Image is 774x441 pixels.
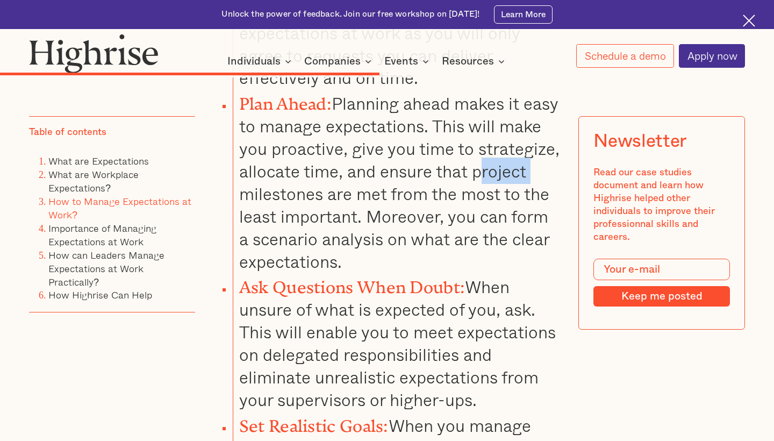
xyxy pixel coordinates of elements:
[48,247,164,289] a: How can Leaders Manage Expectations at Work Practically?
[233,89,561,272] li: Planning ahead makes it easy to manage expectations. This will make you proactive, give you time ...
[239,94,332,105] strong: Plan Ahead:
[594,167,730,244] div: Read our case studies document and learn how Highrise helped other individuals to improve their p...
[29,34,159,73] img: Highrise logo
[679,44,745,68] a: Apply now
[239,416,389,427] strong: Set Realistic Goals:
[576,44,673,68] a: Schedule a demo
[494,5,552,24] a: Learn More
[48,194,191,222] a: How to Manage Expectations at Work?
[48,288,152,303] a: How Highrise Can Help
[384,55,432,68] div: Events
[227,55,281,68] div: Individuals
[304,55,375,68] div: Companies
[594,287,730,307] input: Keep me posted
[743,15,755,27] img: Cross icon
[594,131,687,152] div: Newsletter
[384,55,418,68] div: Events
[594,259,730,281] input: Your e-mail
[304,55,361,68] div: Companies
[29,126,106,139] div: Table of contents
[594,259,730,307] form: Modal Form
[239,278,465,288] strong: Ask Questions When Doubt:
[442,55,494,68] div: Resources
[48,220,156,249] a: Importance of Managing Expectations at Work
[442,55,508,68] div: Resources
[48,167,139,195] a: What are Workplace Expectations?
[221,9,479,20] div: Unlock the power of feedback. Join our free workshop on [DATE]!
[233,272,561,410] li: When unsure of what is expected of you, ask. This will enable you to meet expectations on delegat...
[48,153,149,168] a: What are Expectations
[227,55,295,68] div: Individuals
